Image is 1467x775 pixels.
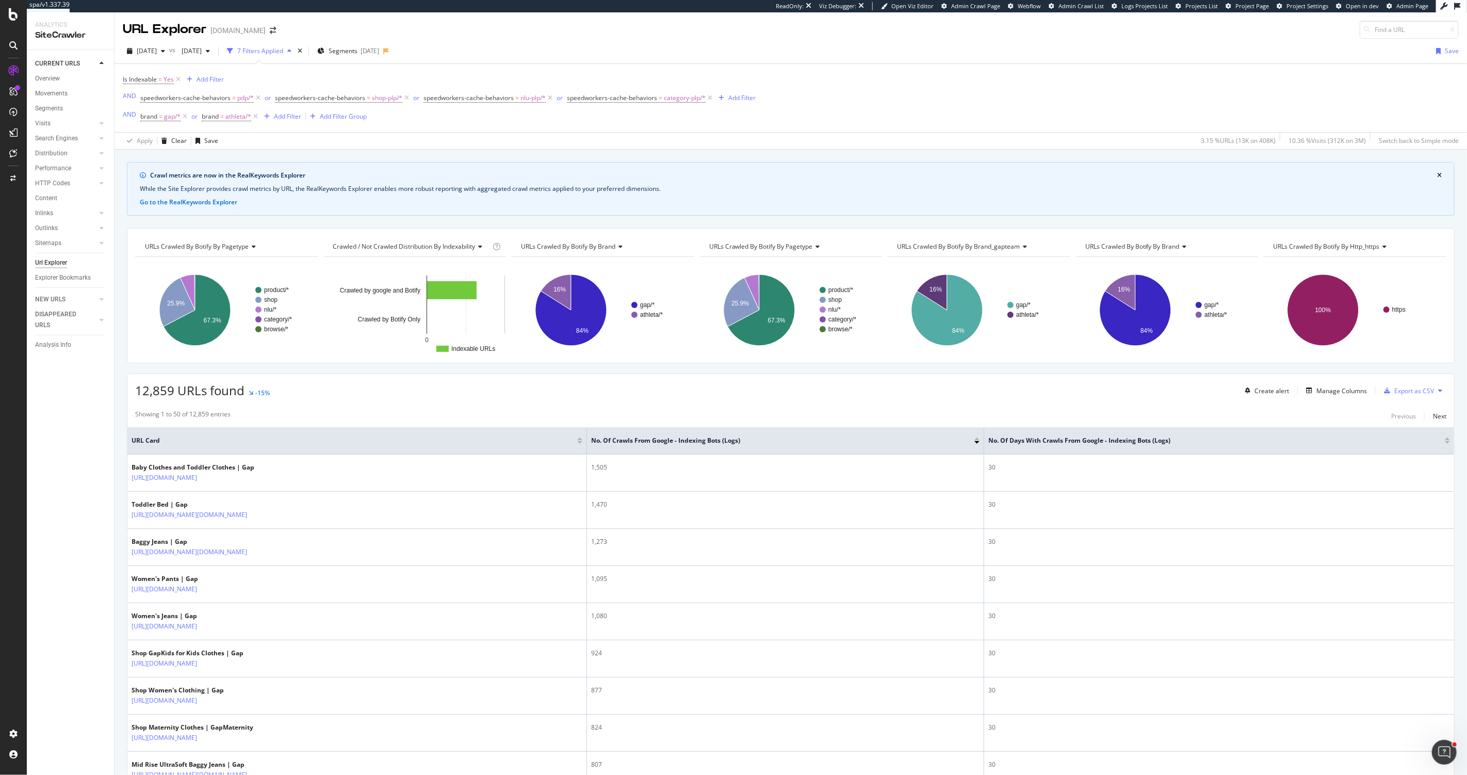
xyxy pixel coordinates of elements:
[132,537,292,546] div: Baggy Jeans | Gap
[225,109,251,124] span: athleta/*
[132,760,292,769] div: Mid Rise UltraSoft Baggy Jeans | Gap
[521,242,615,251] span: URLs Crawled By Botify By brand
[988,500,1450,509] div: 30
[828,286,853,294] text: product/*
[1316,386,1367,395] div: Manage Columns
[1445,46,1459,55] div: Save
[35,178,70,189] div: HTTP Codes
[591,686,980,695] div: 877
[423,93,514,102] span: speedworkers-cache-behaviors
[519,238,685,255] h4: URLs Crawled By Botify By brand
[35,163,71,174] div: Performance
[1392,306,1406,313] text: https
[768,317,785,325] text: 67.3%
[183,73,224,86] button: Add Filter
[707,238,873,255] h4: URLs Crawled By Botify By pagetype
[320,112,367,121] div: Add Filter Group
[264,306,276,313] text: nlu/*
[164,72,174,87] span: Yes
[35,103,107,114] a: Segments
[177,43,214,59] button: [DATE]
[35,309,87,331] div: DISAPPEARED URLS
[1433,410,1446,422] button: Next
[1185,2,1218,10] span: Projects List
[515,93,519,102] span: =
[1277,2,1328,10] a: Project Settings
[140,93,231,102] span: speedworkers-cache-behaviors
[1049,2,1104,10] a: Admin Crawl List
[1336,2,1379,10] a: Open in dev
[35,223,58,234] div: Outlinks
[35,58,80,69] div: CURRENT URLS
[333,242,476,251] span: Crawled / Not Crawled Distribution By Indexability
[567,93,657,102] span: speedworkers-cache-behaviors
[1176,2,1218,10] a: Projects List
[887,265,1069,355] svg: A chart.
[35,88,68,99] div: Movements
[1346,2,1379,10] span: Open in dev
[1121,2,1168,10] span: Logs Projects List
[413,93,419,102] div: or
[941,2,1000,10] a: Admin Crawl Page
[988,611,1450,621] div: 30
[1387,2,1428,10] a: Admin Page
[709,242,813,251] span: URLs Crawled By Botify By pagetype
[576,327,589,334] text: 84%
[1008,2,1041,10] a: Webflow
[132,649,243,658] div: Shop GapKids for Kids Clothes | Gap
[591,723,980,732] div: 824
[731,300,749,308] text: 25.9%
[150,171,1437,180] div: Crawl metrics are now in the RealKeywords Explorer
[35,208,53,219] div: Inlinks
[202,112,219,121] span: brand
[828,296,842,303] text: shop
[988,463,1450,472] div: 30
[264,326,288,333] text: browse/*
[988,436,1429,445] span: No. of Days with Crawls from Google - Indexing Bots (Logs)
[132,574,242,584] div: Women's Pants | Gap
[591,760,980,769] div: 807
[35,193,57,204] div: Content
[897,242,1020,251] span: URLs Crawled By Botify By brand_gapteam
[232,93,236,102] span: =
[223,43,296,59] button: 7 Filters Applied
[323,265,505,355] svg: A chart.
[1432,43,1459,59] button: Save
[1273,242,1379,251] span: URLs Crawled By Botify By http_https
[264,296,278,303] text: shop
[952,327,965,334] text: 84%
[35,223,96,234] a: Outlinks
[1379,136,1459,145] div: Switch back to Simple mode
[591,574,980,584] div: 1,095
[776,2,804,10] div: ReadOnly:
[728,93,756,102] div: Add Filter
[260,110,301,123] button: Add Filter
[891,2,934,10] span: Open Viz Editor
[237,46,283,55] div: 7 Filters Applied
[828,306,841,313] text: nlu/*
[35,340,107,350] a: Analysis Info
[553,286,566,293] text: 16%
[123,91,136,100] div: AND
[140,112,157,121] span: brand
[1112,2,1168,10] a: Logs Projects List
[35,340,71,350] div: Analysis Info
[1235,2,1269,10] span: Project Page
[177,46,202,55] span: 2025 Aug. 20th
[1016,301,1031,309] text: gap/*
[1140,327,1153,334] text: 84%
[591,649,980,658] div: 924
[557,93,563,102] div: or
[988,686,1450,695] div: 30
[123,75,157,84] span: Is Indexable
[988,760,1450,769] div: 30
[591,436,959,445] span: No. of Crawls from Google - Indexing Bots (Logs)
[511,265,693,355] svg: A chart.
[135,382,244,399] span: 12,859 URLs found
[1118,286,1130,293] text: 16%
[659,93,662,102] span: =
[591,500,980,509] div: 1,470
[132,723,253,732] div: Shop Maternity Clothes | GapMaternity
[988,649,1450,658] div: 30
[1263,265,1445,355] svg: A chart.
